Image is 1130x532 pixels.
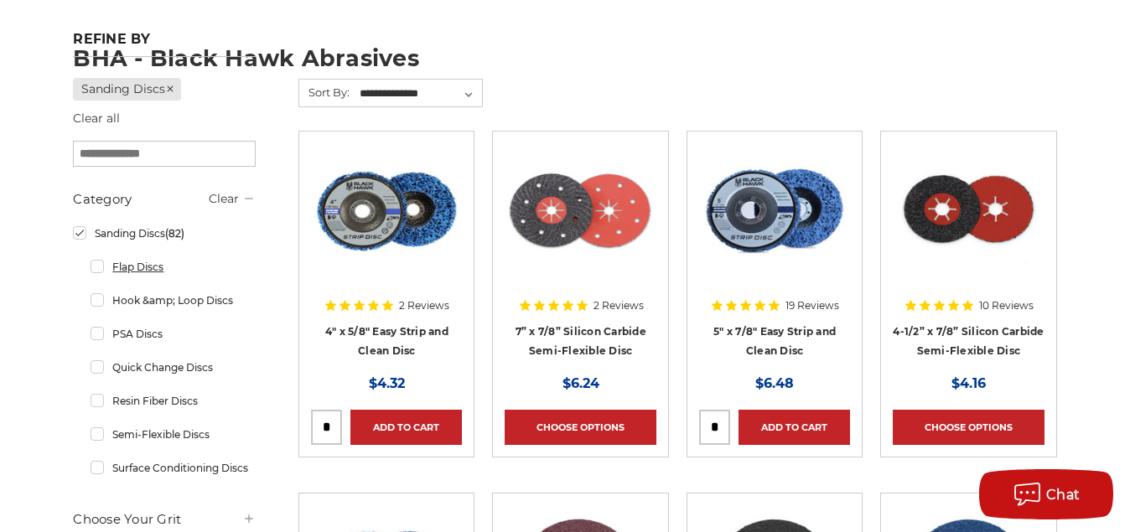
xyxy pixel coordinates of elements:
[73,111,120,126] a: Clear all
[91,252,256,281] a: Flap Discs
[73,189,256,209] h5: Category
[516,325,646,357] a: 7” x 7/8” Silicon Carbide Semi-Flexible Disc
[311,143,462,342] a: 4" x 5/8" easy strip and clean discs
[893,325,1044,357] a: 4-1/2” x 7/8” Silicon Carbide Semi-Flexible Disc
[73,31,256,57] h5: Refine by
[562,375,599,391] span: $6.24
[979,469,1113,519] button: Chat
[505,143,656,277] img: 7" x 7/8" Silicon Carbide Semi Flex Disc
[505,410,656,445] a: Choose Options
[325,325,448,357] a: 4" x 5/8" Easy Strip and Clean Disc
[357,81,482,106] select: Sort By:
[91,453,256,483] a: Surface Conditioning Discs
[91,286,256,315] a: Hook &amp; Loop Discs
[91,420,256,449] a: Semi-Flexible Discs
[209,191,239,206] a: Clear
[699,143,850,342] a: blue clean and strip disc
[73,47,1056,70] h1: BHA - Black Hawk Abrasives
[739,410,850,445] a: Add to Cart
[893,410,1044,445] a: Choose Options
[713,325,836,357] a: 5" x 7/8" Easy Strip and Clean Disc
[91,386,256,416] a: Resin Fiber Discs
[311,143,462,277] img: 4" x 5/8" easy strip and clean discs
[299,80,350,105] label: Sort By:
[893,143,1044,277] img: 4.5" x 7/8" Silicon Carbide Semi Flex Disc
[505,143,656,342] a: 7" x 7/8" Silicon Carbide Semi Flex Disc
[369,375,405,391] span: $4.32
[951,375,986,391] span: $4.16
[165,227,184,240] span: (82)
[73,509,256,529] h5: Choose Your Grit
[91,353,256,382] a: Quick Change Discs
[755,375,794,391] span: $6.48
[1046,487,1081,503] span: Chat
[893,143,1044,342] a: 4.5" x 7/8" Silicon Carbide Semi Flex Disc
[73,219,256,248] a: Sanding Discs
[73,78,181,101] a: Sanding Discs
[91,319,256,349] a: PSA Discs
[699,143,850,277] img: blue clean and strip disc
[350,410,462,445] a: Add to Cart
